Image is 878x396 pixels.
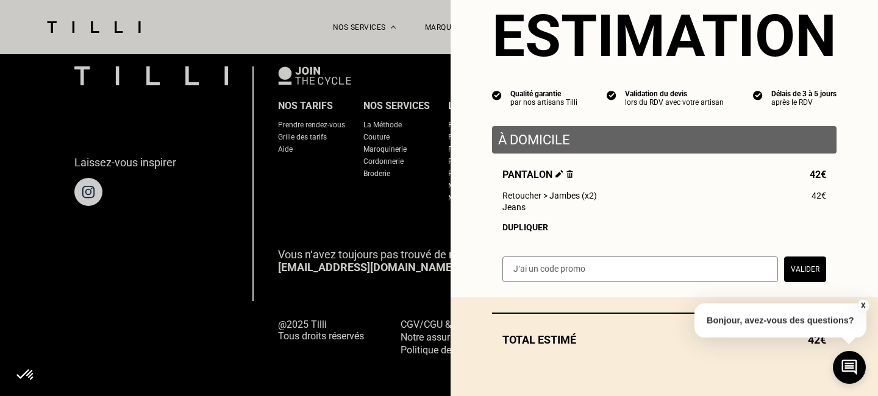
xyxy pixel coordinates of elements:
img: icon list info [492,90,502,101]
div: Dupliquer [502,222,826,232]
span: 42€ [812,191,826,200]
span: 42€ [810,169,826,180]
img: icon list info [607,90,616,101]
div: par nos artisans Tilli [510,98,577,107]
button: Valider [784,256,826,282]
span: Retoucher > Jambes (x2) [502,191,597,200]
div: Délais de 3 à 5 jours [771,90,837,98]
p: À domicile [498,132,830,147]
div: Validation du devis [625,90,724,98]
span: Pantalon [502,169,573,180]
img: Supprimer [566,170,573,178]
div: Total estimé [492,333,837,346]
span: Jeans [502,202,526,212]
div: après le RDV [771,98,837,107]
input: J‘ai un code promo [502,256,778,282]
section: Estimation [492,2,837,70]
div: lors du RDV avec votre artisan [625,98,724,107]
div: Qualité garantie [510,90,577,98]
button: X [857,299,869,313]
img: Éditer [555,170,563,178]
img: icon list info [753,90,763,101]
p: Bonjour, avez-vous des questions? [694,303,866,338]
